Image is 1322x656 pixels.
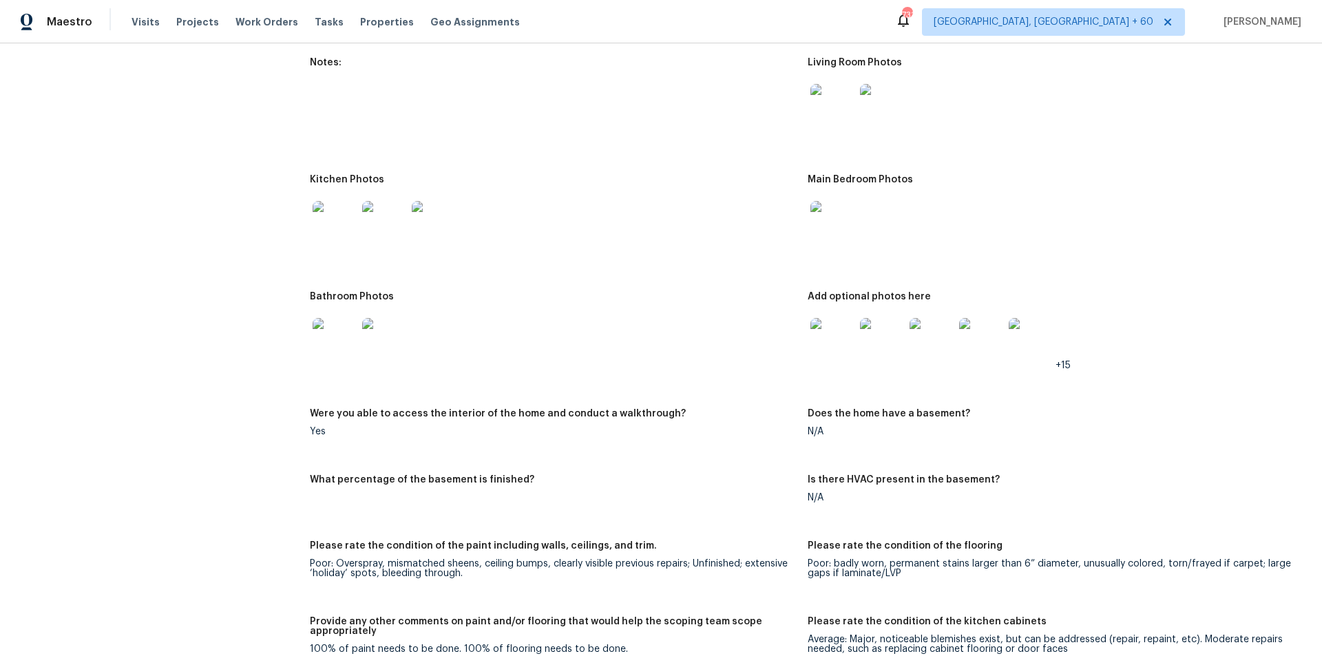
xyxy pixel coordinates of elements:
[902,8,912,22] div: 731
[808,635,1294,654] div: Average: Major, noticeable blemishes exist, but can be addressed (repair, repaint, etc). Moderate...
[310,559,797,578] div: Poor: Overspray, mismatched sheens, ceiling bumps, clearly visible previous repairs; Unfinished; ...
[315,17,344,27] span: Tasks
[808,58,902,67] h5: Living Room Photos
[808,559,1294,578] div: Poor: badly worn, permanent stains larger than 6” diameter, unusually colored, torn/frayed if car...
[808,409,970,419] h5: Does the home have a basement?
[1056,361,1071,370] span: +15
[310,292,394,301] h5: Bathroom Photos
[360,15,414,29] span: Properties
[1218,15,1301,29] span: [PERSON_NAME]
[310,541,657,551] h5: Please rate the condition of the paint including walls, ceilings, and trim.
[808,475,1000,485] h5: Is there HVAC present in the basement?
[808,292,931,301] h5: Add optional photos here
[310,644,797,654] div: 100% of paint needs to be done. 100% of flooring needs to be done.
[310,617,797,636] h5: Provide any other comments on paint and/or flooring that would help the scoping team scope approp...
[310,58,342,67] h5: Notes:
[808,617,1047,626] h5: Please rate the condition of the kitchen cabinets
[430,15,520,29] span: Geo Assignments
[934,15,1153,29] span: [GEOGRAPHIC_DATA], [GEOGRAPHIC_DATA] + 60
[808,493,1294,502] div: N/A
[310,475,534,485] h5: What percentage of the basement is finished?
[310,175,384,184] h5: Kitchen Photos
[808,541,1003,551] h5: Please rate the condition of the flooring
[310,427,797,436] div: Yes
[808,175,913,184] h5: Main Bedroom Photos
[47,15,92,29] span: Maestro
[808,427,1294,436] div: N/A
[235,15,298,29] span: Work Orders
[176,15,219,29] span: Projects
[132,15,160,29] span: Visits
[310,409,686,419] h5: Were you able to access the interior of the home and conduct a walkthrough?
